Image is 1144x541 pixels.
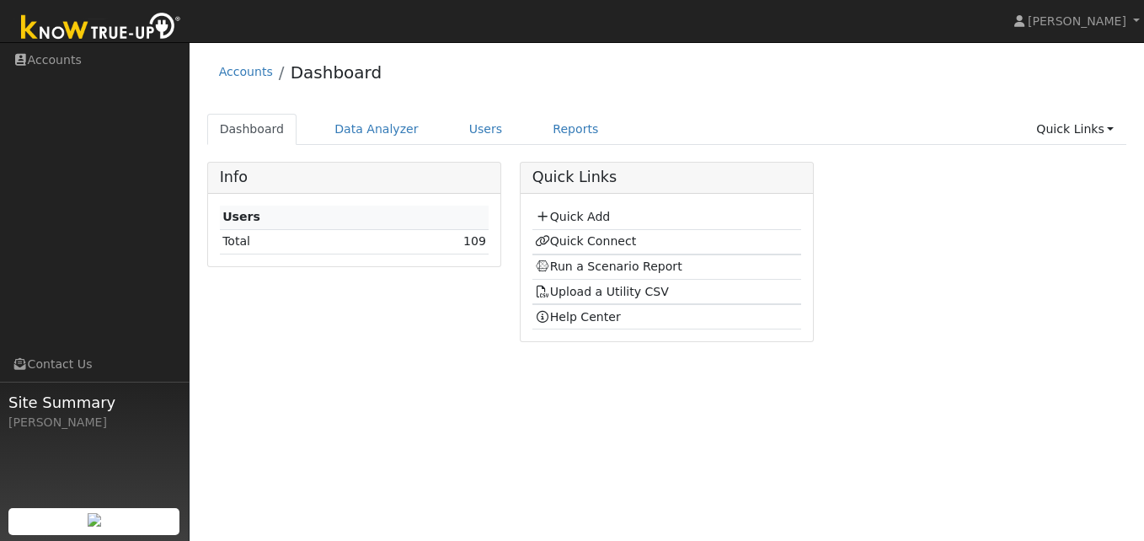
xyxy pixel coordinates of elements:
a: Reports [540,114,611,145]
img: retrieve [88,513,101,527]
img: Know True-Up [13,9,190,47]
a: Accounts [219,65,273,78]
span: Site Summary [8,391,180,414]
a: Dashboard [207,114,297,145]
a: Data Analyzer [322,114,431,145]
div: [PERSON_NAME] [8,414,180,431]
a: Quick Links [1024,114,1126,145]
a: Dashboard [291,62,382,83]
span: [PERSON_NAME] [1028,14,1126,28]
a: Users [457,114,516,145]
